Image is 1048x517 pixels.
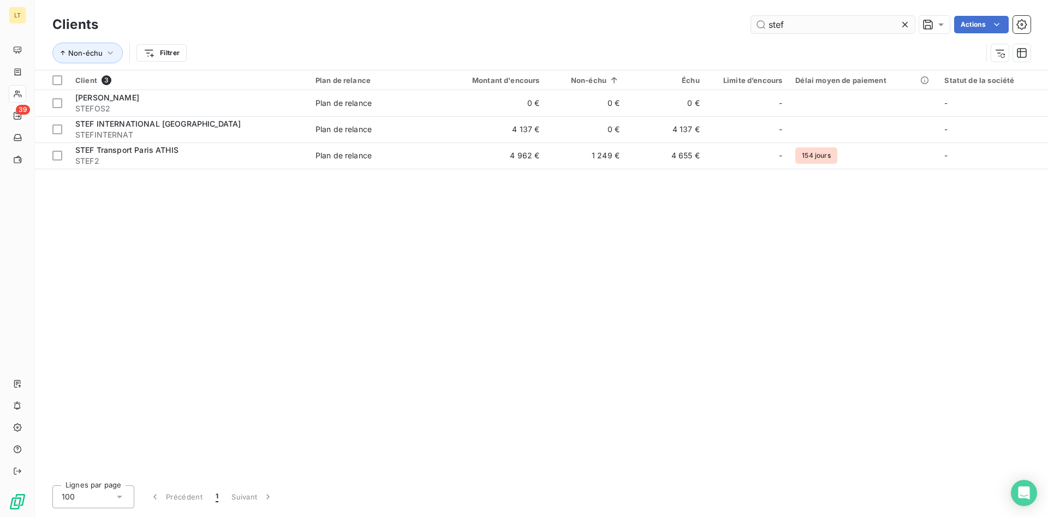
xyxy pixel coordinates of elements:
td: 0 € [546,116,626,142]
div: Plan de relance [315,98,372,109]
img: Logo LeanPay [9,493,26,510]
div: Échu [633,76,700,85]
div: LT [9,7,26,24]
div: Plan de relance [315,76,432,85]
div: Statut de la société [944,76,1041,85]
td: 4 962 € [439,142,546,169]
span: STEF Transport Paris ATHIS [75,145,178,154]
h3: Clients [52,15,98,34]
td: 4 655 € [626,142,706,169]
span: 3 [102,75,111,85]
div: Plan de relance [315,124,372,135]
div: Non-échu [552,76,620,85]
td: 0 € [626,90,706,116]
button: Actions [954,16,1009,33]
span: - [779,124,782,135]
button: Précédent [143,485,209,508]
span: STEFOS2 [75,103,302,114]
span: STEFINTERNAT [75,129,302,140]
span: - [944,98,948,108]
span: - [944,124,948,134]
td: 0 € [546,90,626,116]
span: STEF2 [75,156,302,167]
span: STEF INTERNATIONAL [GEOGRAPHIC_DATA] [75,119,241,128]
span: - [779,150,782,161]
td: 1 249 € [546,142,626,169]
span: - [944,151,948,160]
button: Filtrer [136,44,187,62]
div: Plan de relance [315,150,372,161]
div: Délai moyen de paiement [795,76,931,85]
button: 1 [209,485,225,508]
div: Open Intercom Messenger [1011,480,1037,506]
span: Non-échu [68,49,103,57]
span: 1 [216,491,218,502]
div: Limite d’encours [713,76,783,85]
td: 0 € [439,90,546,116]
button: Suivant [225,485,280,508]
td: 4 137 € [439,116,546,142]
td: 4 137 € [626,116,706,142]
span: [PERSON_NAME] [75,93,139,102]
span: Client [75,76,97,85]
div: Montant d'encours [445,76,539,85]
span: 100 [62,491,75,502]
span: - [779,98,782,109]
input: Rechercher [751,16,915,33]
button: Non-échu [52,43,123,63]
span: 154 jours [795,147,837,164]
span: 39 [16,105,30,115]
